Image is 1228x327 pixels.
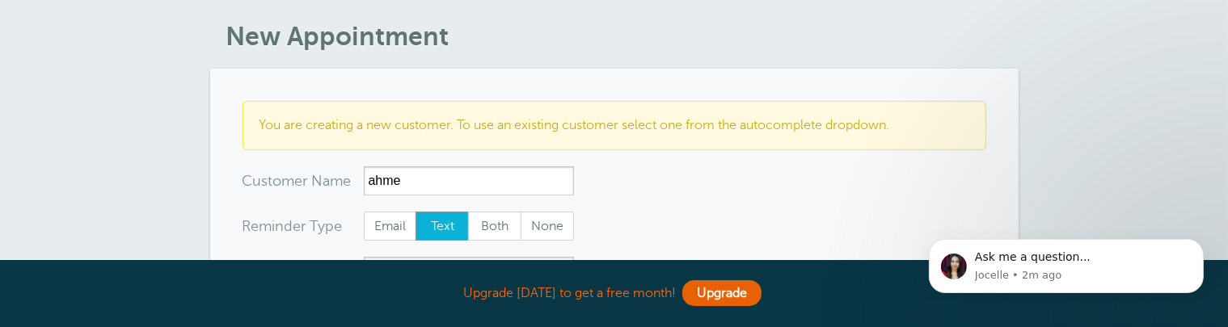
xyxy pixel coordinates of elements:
[905,225,1228,303] iframe: Intercom notifications message
[243,166,364,195] div: ame
[243,174,268,188] span: Cus
[243,219,343,233] label: Reminder Type
[682,280,762,306] a: Upgrade
[210,276,1019,311] div: Upgrade [DATE] to get a free month!
[521,212,574,241] label: None
[260,118,969,133] p: You are creating a new customer. To use an existing customer select one from the autocomplete dro...
[365,212,416,240] span: Email
[416,212,469,241] label: Text
[226,21,1019,52] h1: New Appointment
[469,212,521,240] span: Both
[243,257,364,286] div: mber
[416,212,468,240] span: Text
[364,212,417,241] label: Email
[521,212,573,240] span: None
[268,174,323,188] span: tomer N
[468,212,521,241] label: Both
